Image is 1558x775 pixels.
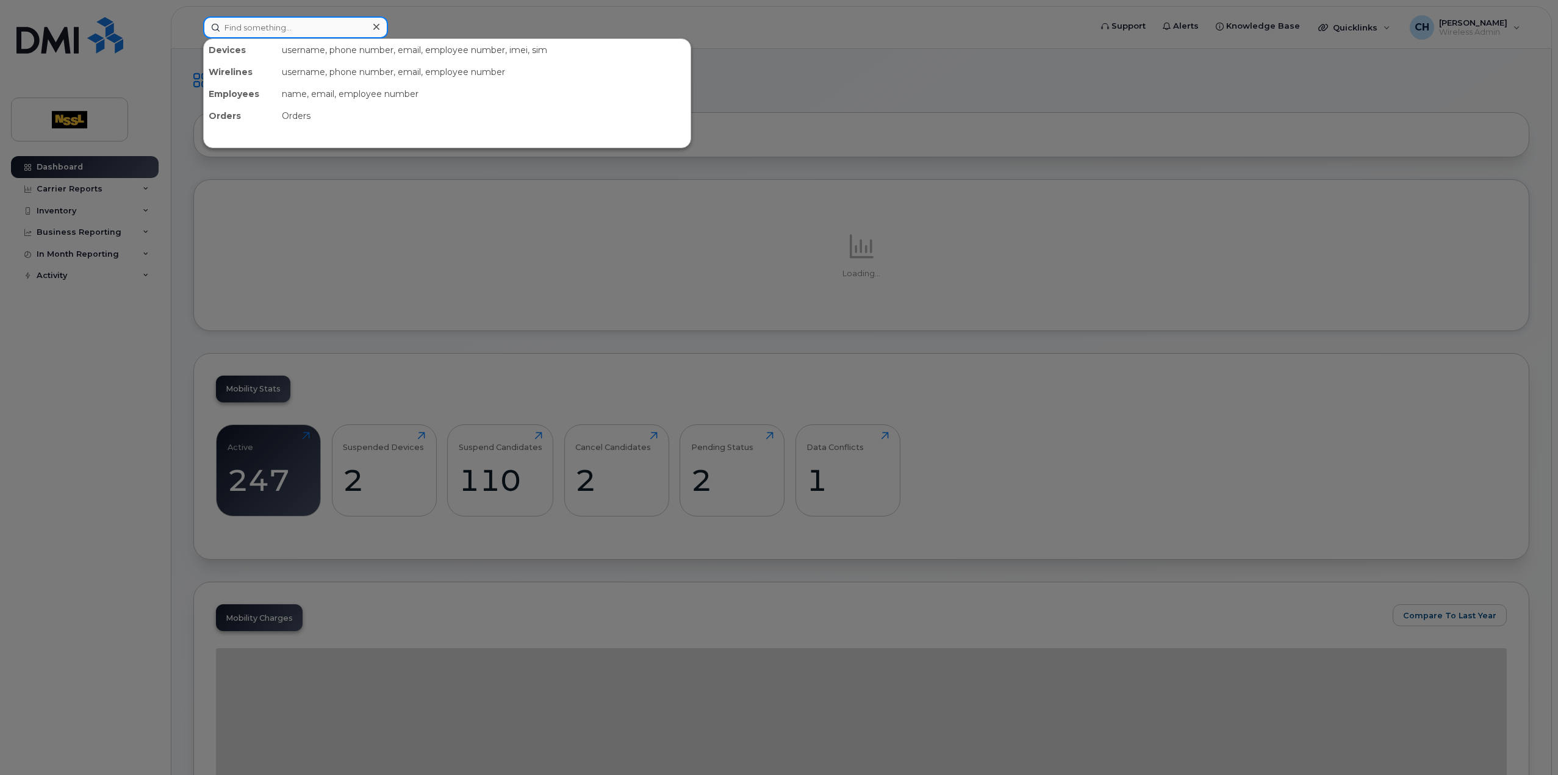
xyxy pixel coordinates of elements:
[277,61,691,83] div: username, phone number, email, employee number
[204,39,277,61] div: Devices
[204,61,277,83] div: Wirelines
[277,105,691,127] div: Orders
[204,83,277,105] div: Employees
[277,83,691,105] div: name, email, employee number
[277,39,691,61] div: username, phone number, email, employee number, imei, sim
[204,105,277,127] div: Orders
